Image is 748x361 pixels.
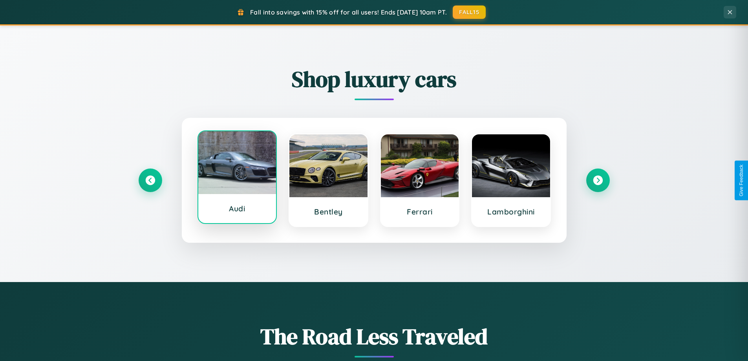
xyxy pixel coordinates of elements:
[139,321,610,352] h1: The Road Less Traveled
[297,207,360,216] h3: Bentley
[250,8,447,16] span: Fall into savings with 15% off for all users! Ends [DATE] 10am PT.
[139,64,610,94] h2: Shop luxury cars
[480,207,542,216] h3: Lamborghini
[206,204,269,213] h3: Audi
[389,207,451,216] h3: Ferrari
[453,5,486,19] button: FALL15
[739,165,744,196] div: Give Feedback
